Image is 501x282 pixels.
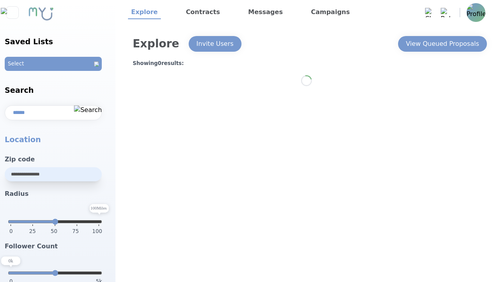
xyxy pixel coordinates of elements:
[1,8,24,17] img: Close sidebar
[5,189,111,199] h3: Radius
[196,39,234,49] div: Invite Users
[308,6,353,19] a: Campaigns
[183,6,223,19] a: Contracts
[72,228,79,239] span: 75
[128,6,161,19] a: Explore
[29,228,36,239] span: 25
[8,60,24,68] p: Select
[133,60,490,67] h1: Showing 0 results:
[189,36,241,52] button: Invite Users
[5,85,111,96] h2: Search
[5,155,111,164] h3: Zip code
[467,3,485,22] img: Profile
[5,134,111,145] p: Location
[94,61,99,66] img: Open
[90,206,107,210] text: 100 Miles
[5,242,111,251] h3: Follower Count
[441,8,450,17] img: Bell
[425,8,434,17] img: Chat
[133,36,179,52] h1: Explore
[9,258,13,264] text: 0 k
[51,228,58,239] span: 50
[5,57,111,71] button: SelectOpen
[9,228,13,235] span: 0
[245,6,286,19] a: Messages
[5,36,111,47] h2: Saved Lists
[92,228,102,239] span: 100
[406,39,479,49] div: View Queued Proposals
[398,36,487,52] button: View Queued Proposals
